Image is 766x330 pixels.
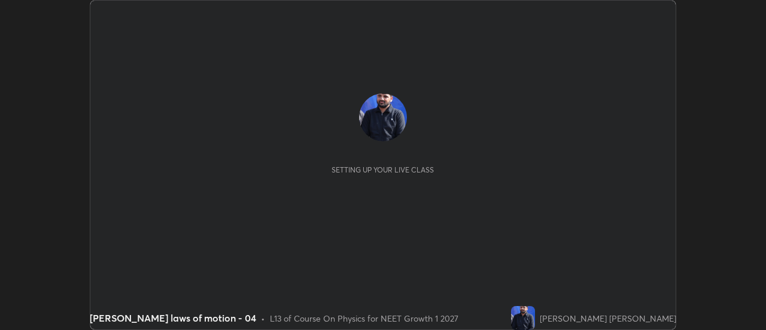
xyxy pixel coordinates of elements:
div: [PERSON_NAME] [PERSON_NAME] [540,312,676,325]
div: L13 of Course On Physics for NEET Growth 1 2027 [270,312,458,325]
img: f34a0ffe40ef4429b3e21018fb94e939.jpg [511,306,535,330]
div: • [261,312,265,325]
div: [PERSON_NAME] laws of motion - 04 [90,311,256,325]
div: Setting up your live class [332,165,434,174]
img: f34a0ffe40ef4429b3e21018fb94e939.jpg [359,93,407,141]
